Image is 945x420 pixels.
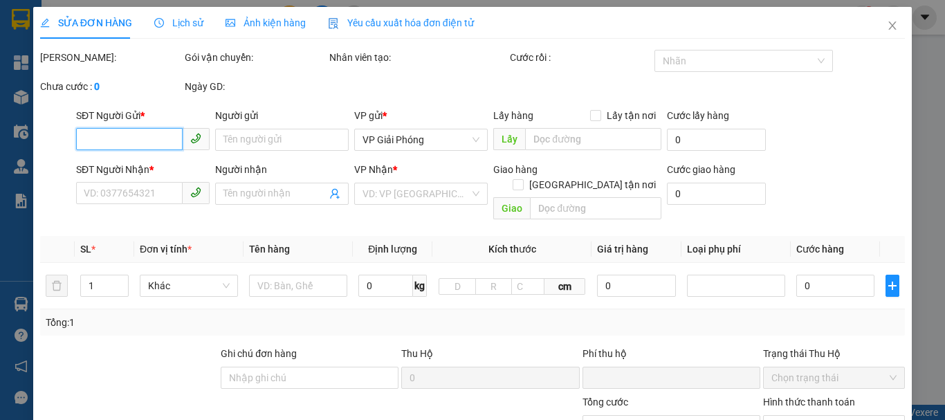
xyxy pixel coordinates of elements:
[249,244,290,255] span: Tên hàng
[329,188,340,199] span: user-add
[148,275,230,296] span: Khác
[329,50,507,65] div: Nhân viên tạo:
[215,108,349,123] div: Người gửi
[226,17,306,28] span: Ảnh kiện hàng
[354,164,393,175] span: VP Nhận
[439,278,476,295] input: D
[493,197,530,219] span: Giao
[763,346,905,361] div: Trạng thái Thu Hộ
[140,244,192,255] span: Đơn vị tính
[493,128,525,150] span: Lấy
[354,108,488,123] div: VP gửi
[887,20,898,31] span: close
[524,177,661,192] span: [GEOGRAPHIC_DATA] tận nơi
[185,79,327,94] div: Ngày GD:
[76,162,210,177] div: SĐT Người Nhận
[221,367,398,389] input: Ghi chú đơn hàng
[763,396,855,408] label: Hình thức thanh toán
[190,187,201,198] span: phone
[226,18,235,28] span: picture
[475,278,513,295] input: R
[667,183,766,205] input: Cước giao hàng
[401,348,433,359] span: Thu Hộ
[94,81,100,92] b: 0
[80,244,91,255] span: SL
[582,396,628,408] span: Tổng cước
[46,315,366,330] div: Tổng: 1
[493,164,538,175] span: Giao hàng
[510,50,652,65] div: Cước rồi :
[511,278,544,295] input: C
[46,275,68,297] button: delete
[525,128,661,150] input: Dọc đường
[154,18,164,28] span: clock-circle
[544,278,585,295] span: cm
[328,17,474,28] span: Yêu cầu xuất hóa đơn điện tử
[681,236,791,263] th: Loại phụ phí
[597,244,648,255] span: Giá trị hàng
[215,162,349,177] div: Người nhận
[667,110,729,121] label: Cước lấy hàng
[40,79,182,94] div: Chưa cước :
[493,110,533,121] span: Lấy hàng
[40,17,132,28] span: SỬA ĐƠN HÀNG
[796,244,844,255] span: Cước hàng
[771,367,897,388] span: Chọn trạng thái
[368,244,417,255] span: Định lượng
[886,280,899,291] span: plus
[40,18,50,28] span: edit
[154,17,203,28] span: Lịch sử
[328,18,339,29] img: icon
[363,129,479,150] span: VP Giải Phóng
[886,275,899,297] button: plus
[488,244,536,255] span: Kích thước
[249,275,347,297] input: VD: Bàn, Ghế
[76,108,210,123] div: SĐT Người Gửi
[40,50,182,65] div: [PERSON_NAME]:
[185,50,327,65] div: Gói vận chuyển:
[873,7,912,46] button: Close
[667,129,766,151] input: Cước lấy hàng
[582,346,760,367] div: Phí thu hộ
[413,275,427,297] span: kg
[190,133,201,144] span: phone
[530,197,661,219] input: Dọc đường
[221,348,297,359] label: Ghi chú đơn hàng
[601,108,661,123] span: Lấy tận nơi
[667,164,735,175] label: Cước giao hàng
